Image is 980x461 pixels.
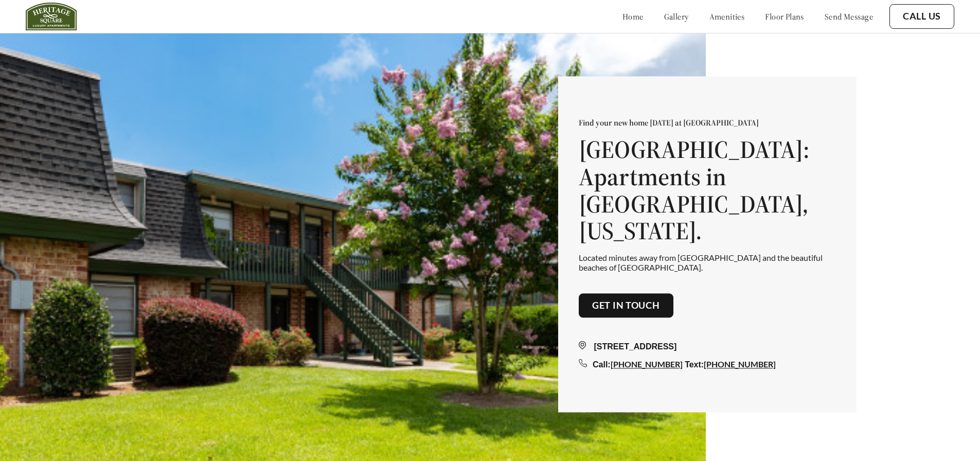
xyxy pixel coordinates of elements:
a: gallery [664,11,689,22]
a: send message [825,11,873,22]
p: Find your new home [DATE] at [GEOGRAPHIC_DATA] [579,117,836,128]
a: [PHONE_NUMBER] [611,359,683,369]
h1: [GEOGRAPHIC_DATA]: Apartments in [GEOGRAPHIC_DATA], [US_STATE]. [579,136,836,244]
a: Get in touch [592,300,660,311]
a: Call Us [903,11,941,22]
a: floor plans [765,11,804,22]
a: [PHONE_NUMBER] [704,359,776,369]
div: [STREET_ADDRESS] [579,341,836,353]
p: Located minutes away from [GEOGRAPHIC_DATA] and the beautiful beaches of [GEOGRAPHIC_DATA]. [579,253,836,272]
button: Call Us [889,4,954,29]
button: Get in touch [579,293,673,318]
a: amenities [709,11,745,22]
span: Text: [685,360,704,369]
a: home [622,11,644,22]
img: heritage_square_logo.jpg [26,3,77,30]
span: Call: [593,360,611,369]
